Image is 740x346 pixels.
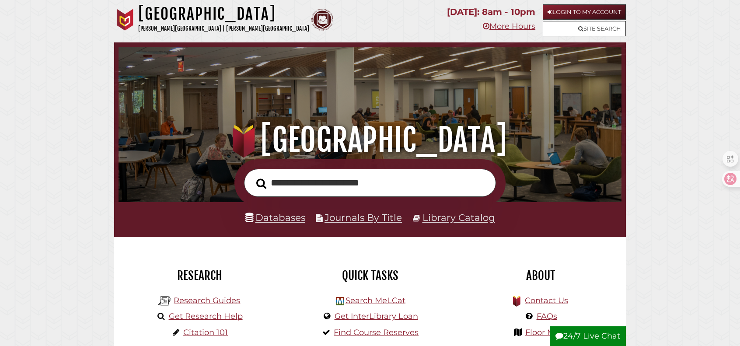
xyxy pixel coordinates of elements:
[138,4,309,24] h1: [GEOGRAPHIC_DATA]
[447,4,535,20] p: [DATE]: 8am - 10pm
[543,4,626,20] a: Login to My Account
[543,21,626,36] a: Site Search
[311,9,333,31] img: Calvin Theological Seminary
[169,311,243,321] a: Get Research Help
[462,268,619,283] h2: About
[483,21,535,31] a: More Hours
[114,9,136,31] img: Calvin University
[291,268,449,283] h2: Quick Tasks
[158,294,171,308] img: Hekman Library Logo
[334,328,419,337] a: Find Course Reserves
[138,24,309,34] p: [PERSON_NAME][GEOGRAPHIC_DATA] | [PERSON_NAME][GEOGRAPHIC_DATA]
[325,212,402,223] a: Journals By Title
[252,176,271,192] button: Search
[537,311,557,321] a: FAQs
[129,121,610,159] h1: [GEOGRAPHIC_DATA]
[121,268,278,283] h2: Research
[245,212,305,223] a: Databases
[183,328,228,337] a: Citation 101
[525,296,568,305] a: Contact Us
[335,311,418,321] a: Get InterLibrary Loan
[346,296,405,305] a: Search MeLCat
[174,296,240,305] a: Research Guides
[336,297,344,305] img: Hekman Library Logo
[256,178,266,189] i: Search
[525,328,569,337] a: Floor Maps
[422,212,495,223] a: Library Catalog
